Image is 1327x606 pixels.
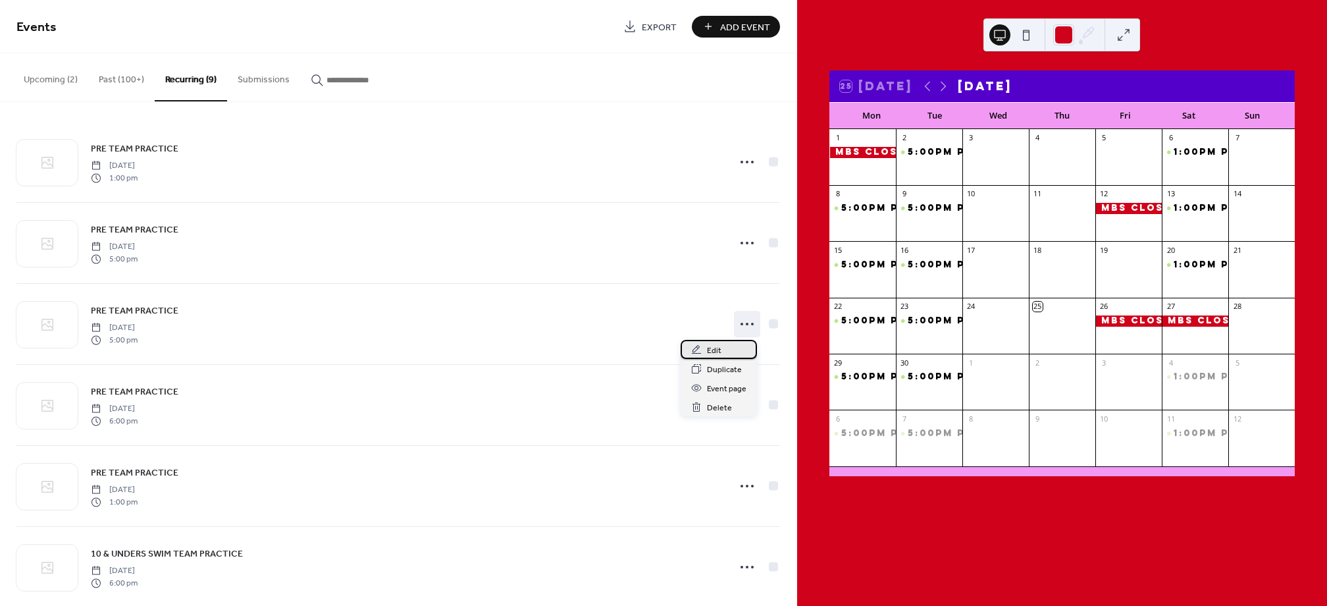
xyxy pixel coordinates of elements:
div: 11 [1166,414,1176,424]
div: PRE TEAM PRACTICE [829,260,896,271]
span: 5:00 pm [91,253,138,265]
div: 9 [1033,414,1043,424]
span: 5:00pm [908,316,957,327]
div: PRE TEAM PRACTICE [829,203,896,214]
div: PRE TEAM PRACTICE [1162,372,1228,383]
a: PRE TEAM PRACTICE [91,141,178,156]
div: 27 [1166,302,1176,312]
div: Sun [1221,103,1284,129]
span: 1:00pm [1174,372,1221,383]
span: [DATE] [91,403,138,415]
div: MBS CLOSED [829,147,896,158]
span: Events [16,14,57,40]
div: MBS CLOSED [1095,203,1162,214]
div: 3 [1099,358,1109,368]
div: 1 [966,358,976,368]
div: 25 [1033,302,1043,312]
div: PRE TEAM PRACTICE [957,147,1083,158]
div: Sat [1157,103,1220,129]
span: PRE TEAM PRACTICE [91,385,178,399]
div: PRE TEAM PRACTICE [896,203,962,214]
div: PRE TEAM PRACTICE [891,428,1016,439]
span: 5:00 pm [91,334,138,346]
div: 18 [1033,245,1043,255]
div: PRE TEAM PRACTICE [829,316,896,327]
div: PRE TEAM PRACTICE [891,316,1016,327]
div: 5 [1099,133,1109,143]
span: 1:00 pm [91,172,138,184]
div: 8 [966,414,976,424]
div: 23 [900,302,910,312]
span: Duplicate [707,363,742,377]
span: 6:00 pm [91,577,138,589]
div: PRE TEAM PRACTICE [896,147,962,158]
div: 12 [1232,414,1242,424]
span: [DATE] [91,565,138,577]
span: 1:00 pm [91,496,138,508]
div: PRE TEAM PRACTICE [896,428,962,439]
a: Add Event [692,16,780,38]
span: 1:00pm [1174,203,1221,214]
span: PRE TEAM PRACTICE [91,142,178,156]
div: PRE TEAM PRACTICE [896,316,962,327]
div: 28 [1232,302,1242,312]
span: [DATE] [91,241,138,253]
div: MBS CLOSED [1095,316,1162,327]
span: [DATE] [91,160,138,172]
div: 20 [1166,245,1176,255]
div: PRE TEAM PRACTICE [891,260,1016,271]
div: PRE TEAM PRACTICE [891,372,1016,383]
div: Tue [903,103,966,129]
div: PRE TEAM PRACTICE [829,428,896,439]
span: [DATE] [91,484,138,496]
div: PRE TEAM PRACTICE [957,428,1083,439]
span: 5:00pm [841,203,891,214]
div: 19 [1099,245,1109,255]
div: PRE TEAM PRACTICE [1162,147,1228,158]
div: 21 [1232,245,1242,255]
div: PRE TEAM PRACTICE [957,203,1083,214]
span: Delete [707,401,732,415]
div: PRE TEAM PRACTICE [957,260,1083,271]
a: PRE TEAM PRACTICE [91,384,178,399]
div: 12 [1099,189,1109,199]
button: Past (100+) [88,53,155,100]
div: PRE TEAM PRACTICE [1162,428,1228,439]
a: 10 & UNDERS SWIM TEAM PRACTICE [91,546,243,561]
div: 22 [833,302,843,312]
span: Edit [707,344,721,358]
div: PRE TEAM PRACTICE [957,316,1083,327]
div: PRE TEAM PRACTICE [891,203,1016,214]
span: Event page [707,382,746,396]
span: 5:00pm [908,203,957,214]
div: 9 [900,189,910,199]
span: Export [642,20,677,34]
span: PRE TEAM PRACTICE [91,223,178,237]
div: Wed [967,103,1030,129]
span: 5:00pm [908,260,957,271]
div: 6 [833,414,843,424]
div: 2 [1033,358,1043,368]
div: 2 [900,133,910,143]
div: 7 [900,414,910,424]
div: 30 [900,358,910,368]
span: 5:00pm [841,316,891,327]
div: PRE TEAM PRACTICE [829,372,896,383]
div: PRE TEAM PRACTICE [1162,260,1228,271]
span: 10 & UNDERS SWIM TEAM PRACTICE [91,547,243,561]
span: PRE TEAM PRACTICE [91,466,178,480]
div: MBS CLOSED [1162,316,1228,327]
div: 3 [966,133,976,143]
div: Fri [1094,103,1157,129]
div: 10 [1099,414,1109,424]
div: 10 [966,189,976,199]
span: 1:00pm [1174,428,1221,439]
span: PRE TEAM PRACTICE [91,304,178,318]
a: PRE TEAM PRACTICE [91,222,178,237]
div: 17 [966,245,976,255]
div: 26 [1099,302,1109,312]
div: 7 [1232,133,1242,143]
button: Submissions [227,53,300,100]
div: Mon [840,103,903,129]
div: PRE TEAM PRACTICE [896,372,962,383]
